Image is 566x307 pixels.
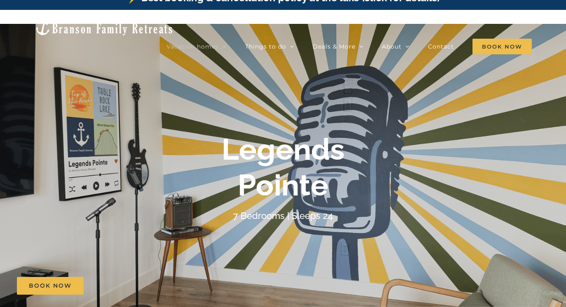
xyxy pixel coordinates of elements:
[166,38,227,55] a: Vacation homes
[233,210,333,221] h4: 7 Bedrooms | Sleeps 24
[166,38,532,55] nav: Main Menu
[428,38,454,55] a: Contact
[382,44,402,49] span: About
[222,132,345,202] b: Legends Pointe
[34,18,174,36] img: Branson Family Retreats Logo
[245,38,294,55] a: Things to do
[166,44,219,49] span: Vacation homes
[382,38,409,55] a: About
[428,44,454,49] span: Contact
[313,38,363,55] a: Deals & More
[17,277,84,295] a: Book Now
[313,44,356,49] span: Deals & More
[472,39,532,54] span: Book Now
[29,282,72,289] span: Book Now
[245,44,286,49] span: Things to do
